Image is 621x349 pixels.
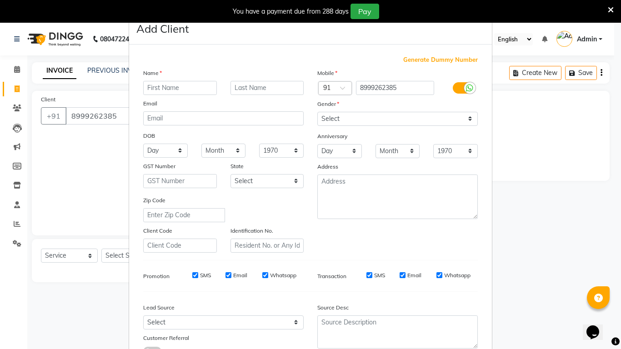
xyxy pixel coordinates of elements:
[356,81,435,95] input: Mobile
[143,196,165,204] label: Zip Code
[403,55,478,65] span: Generate Dummy Number
[374,271,385,279] label: SMS
[230,162,244,170] label: State
[444,271,471,279] label: Whatsapp
[143,100,157,108] label: Email
[407,271,421,279] label: Email
[143,334,189,342] label: Customer Referral
[143,272,170,280] label: Promotion
[136,20,189,37] h4: Add Client
[230,239,304,253] input: Resident No. or Any Id
[143,208,225,222] input: Enter Zip Code
[317,69,337,77] label: Mobile
[143,69,162,77] label: Name
[230,81,304,95] input: Last Name
[143,227,172,235] label: Client Code
[317,100,339,108] label: Gender
[230,227,273,235] label: Identification No.
[143,81,217,95] input: First Name
[351,4,379,19] button: Pay
[143,162,175,170] label: GST Number
[143,132,155,140] label: DOB
[233,271,247,279] label: Email
[233,7,349,16] div: You have a payment due from 288 days
[143,111,304,125] input: Email
[317,132,347,140] label: Anniversary
[583,313,612,340] iframe: chat widget
[143,174,217,188] input: GST Number
[143,239,217,253] input: Client Code
[270,271,296,279] label: Whatsapp
[317,272,346,280] label: Transaction
[143,304,175,312] label: Lead Source
[317,163,338,171] label: Address
[317,304,349,312] label: Source Desc
[200,271,211,279] label: SMS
